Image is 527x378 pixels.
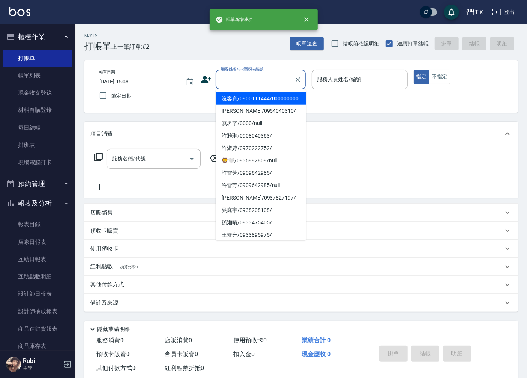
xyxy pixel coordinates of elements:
a: 設計師日報表 [3,285,72,302]
li: 王群升/0933895975/ [216,229,306,241]
a: 互助日報表 [3,251,72,268]
li: 沒客資/0900111444/000000000 [216,92,306,105]
span: 換算比率: 1 [120,265,139,269]
button: 登出 [489,5,518,19]
li: [PERSON_NAME]/0937827197/ [216,192,306,204]
p: 備註及來源 [90,299,118,307]
span: 鎖定日期 [111,92,132,100]
button: save [444,5,459,20]
span: 結帳前確認明細 [343,40,380,48]
p: 隱藏業績明細 [97,325,131,333]
button: 不指定 [429,70,450,84]
li: 許雪芳/0909642985/ [216,167,306,179]
h5: Rubi [23,357,61,365]
button: 帳單速查 [290,37,324,51]
p: 紅利點數 [90,263,139,271]
li: 吳庭宇/0938208108/ [216,204,306,216]
a: 現場電腦打卡 [3,154,72,171]
li: [PERSON_NAME]/0954040310/ [216,105,306,117]
div: 預收卡販賣 [84,222,518,240]
a: 報表目錄 [3,216,72,233]
p: 預收卡販賣 [90,227,118,235]
a: 每日結帳 [3,119,72,136]
a: 材料自購登錄 [3,101,72,119]
a: 排班表 [3,136,72,154]
a: 店家日報表 [3,233,72,251]
a: 帳單列表 [3,67,72,84]
input: YYYY/MM/DD hh:mm [99,76,178,88]
span: 使用預收卡 0 [233,337,267,344]
div: 使用預收卡 [84,240,518,258]
p: 主管 [23,365,61,372]
a: 現金收支登錄 [3,84,72,101]
div: 備註及來源 [84,294,518,312]
p: 店販銷售 [90,209,113,217]
a: 互助點數明細 [3,268,72,285]
p: 項目消費 [90,130,113,138]
p: 其他付款方式 [90,281,128,289]
li: 孫湘晴/0933475405/ [216,216,306,229]
h3: 打帳單 [84,41,111,51]
button: 預約管理 [3,174,72,194]
span: 服務消費 0 [96,337,124,344]
span: 現金應收 0 [302,351,331,358]
span: 帳單新增成功 [216,16,253,23]
div: 項目消費 [84,122,518,146]
a: 設計師抽成報表 [3,303,72,320]
div: T.X [475,8,483,17]
a: 商品進銷貨報表 [3,320,72,337]
button: close [298,11,315,28]
button: Clear [293,74,303,85]
li: 許雪芳/0909642985/null [216,179,306,192]
li: 🦁️🤍/0936992809/null [216,154,306,167]
span: 店販消費 0 [165,337,192,344]
button: 指定 [414,70,430,84]
li: 許雅琳/0908040363/ [216,130,306,142]
div: 紅利點數換算比率: 1 [84,258,518,276]
span: 紅利點數折抵 0 [165,364,204,372]
span: 預收卡販賣 0 [96,351,130,358]
button: 報表及分析 [3,194,72,213]
h2: Key In [84,33,111,38]
button: 櫃檯作業 [3,27,72,47]
img: Logo [9,7,30,16]
label: 顧客姓名/手機號碼/編號 [221,66,264,72]
button: Choose date, selected date is 2025-10-06 [181,73,199,91]
li: 許淑婷/0970222752/ [216,142,306,154]
div: 其他付款方式 [84,276,518,294]
div: 店販銷售 [84,204,518,222]
span: 業績合計 0 [302,337,331,344]
a: 打帳單 [3,50,72,67]
p: 使用預收卡 [90,245,118,253]
button: Open [186,153,198,165]
li: 無名字/0000/null [216,117,306,130]
label: 帳單日期 [99,69,115,75]
span: 其他付款方式 0 [96,364,136,372]
button: T.X [463,5,486,20]
img: Person [6,357,21,372]
span: 連續打單結帳 [397,40,429,48]
a: 商品庫存表 [3,337,72,355]
span: 上一筆訂單:#2 [111,42,150,51]
span: 扣入金 0 [233,351,255,358]
span: 會員卡販賣 0 [165,351,198,358]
